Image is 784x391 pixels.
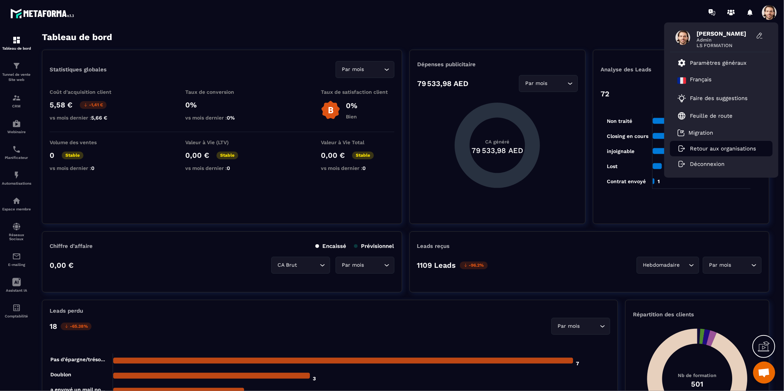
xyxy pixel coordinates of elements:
[276,261,299,269] span: CA Brut
[321,165,394,171] p: vs mois dernier :
[2,165,31,191] a: automationsautomationsAutomatisations
[519,75,578,92] div: Search for option
[227,115,235,121] span: 0%
[185,100,259,109] p: 0%
[50,261,74,270] p: 0,00 €
[336,257,394,274] div: Search for option
[321,100,340,120] img: b-badge-o.b3b20ee6.svg
[50,100,72,109] p: 5,58 €
[2,191,31,217] a: automationsautomationsEspace membre
[2,139,31,165] a: schedulerschedulerPlanificateur
[2,314,31,318] p: Comptabilité
[10,7,76,20] img: logo
[690,95,748,102] p: Faire des suggestions
[2,272,31,298] a: Assistant IA
[12,303,21,312] img: accountant
[91,165,94,171] span: 0
[2,156,31,160] p: Planificateur
[50,243,93,249] p: Chiffre d’affaire
[460,262,488,269] p: -96.2%
[50,165,123,171] p: vs mois dernier :
[336,61,394,78] div: Search for option
[299,261,318,269] input: Search for option
[346,114,357,120] p: Bien
[2,233,31,241] p: Réseaux Sociaux
[703,257,762,274] div: Search for option
[12,196,21,205] img: automations
[50,322,57,331] p: 18
[185,139,259,145] p: Valeur à Vie (LTV)
[677,58,747,67] a: Paramètres généraux
[688,129,713,136] p: Migration
[753,362,775,384] div: Mở cuộc trò chuyện
[50,89,123,95] p: Coût d'acquisition client
[637,257,699,274] div: Search for option
[366,65,382,74] input: Search for option
[185,165,259,171] p: vs mois dernier :
[185,115,259,121] p: vs mois dernier :
[733,261,749,269] input: Search for option
[690,76,712,85] p: Français
[2,114,31,139] a: automationsautomationsWebinaire
[91,115,107,121] span: 5,66 €
[690,113,733,119] p: Feuille de route
[2,298,31,324] a: accountantaccountantComptabilité
[677,111,733,120] a: Feuille de route
[321,151,345,160] p: 0,00 €
[12,36,21,45] img: formation
[708,261,733,269] span: Par mois
[354,243,394,249] p: Prévisionnel
[315,243,347,249] p: Encaissé
[556,322,581,330] span: Par mois
[417,61,578,68] p: Dépenses publicitaire
[346,101,357,110] p: 0%
[185,151,209,160] p: 0,00 €
[271,257,330,274] div: Search for option
[677,129,713,136] a: Migration
[607,118,632,124] tspan: Non traité
[2,181,31,185] p: Automatisations
[50,66,107,73] p: Statistiques globales
[2,207,31,211] p: Espace membre
[681,261,687,269] input: Search for option
[677,145,756,152] a: Retour aux organisations
[12,252,21,261] img: email
[321,89,394,95] p: Taux de satisfaction client
[2,130,31,134] p: Webinaire
[2,56,31,88] a: formationformationTunnel de vente Site web
[185,89,259,95] p: Taux de conversion
[690,145,756,152] p: Retour aux organisations
[12,145,21,154] img: scheduler
[366,261,382,269] input: Search for option
[12,93,21,102] img: formation
[227,165,230,171] span: 0
[417,261,456,270] p: 1109 Leads
[697,37,752,43] span: Admin
[2,263,31,267] p: E-mailing
[2,246,31,272] a: emailemailE-mailing
[321,139,394,145] p: Valeur à Vie Total
[2,288,31,292] p: Assistant IA
[417,79,468,88] p: 79 533,98 AED
[12,171,21,179] img: automations
[549,79,566,88] input: Search for option
[61,323,92,330] p: -65.38%
[2,88,31,114] a: formationformationCRM
[42,32,112,42] h3: Tableau de bord
[50,139,123,145] p: Volume des ventes
[340,65,366,74] span: Par mois
[677,94,756,103] a: Faire des suggestions
[633,311,762,318] p: Répartition des clients
[62,152,83,159] p: Stable
[607,178,646,185] tspan: Contrat envoyé
[690,60,747,66] p: Paramètres généraux
[690,161,724,167] p: Déconnexion
[697,30,752,37] span: [PERSON_NAME]
[12,119,21,128] img: automations
[340,261,366,269] span: Par mois
[417,243,450,249] p: Leads reçus
[362,165,366,171] span: 0
[641,261,681,269] span: Hebdomadaire
[601,89,609,98] p: 72
[551,318,610,335] div: Search for option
